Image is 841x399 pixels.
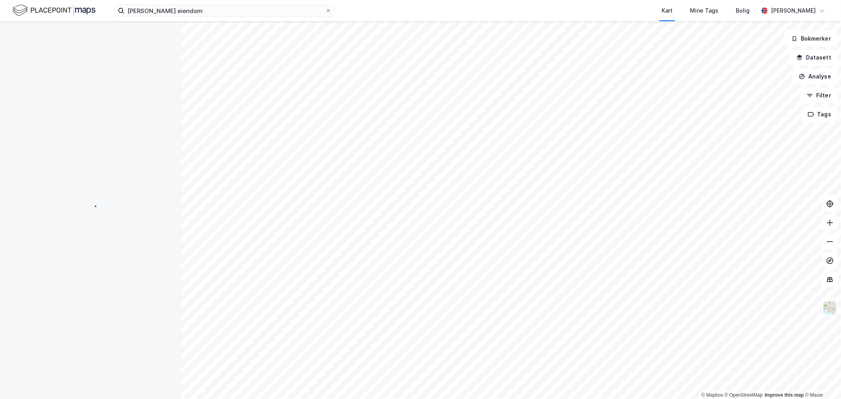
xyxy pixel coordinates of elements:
[792,69,838,84] button: Analyse
[771,6,816,15] div: [PERSON_NAME]
[801,106,838,122] button: Tags
[690,6,718,15] div: Mine Tags
[725,392,763,398] a: OpenStreetMap
[822,300,837,315] img: Z
[662,6,673,15] div: Kart
[800,88,838,103] button: Filter
[765,392,804,398] a: Improve this map
[802,361,841,399] iframe: Chat Widget
[84,199,97,212] img: spinner.a6d8c91a73a9ac5275cf975e30b51cfb.svg
[124,5,325,17] input: Søk på adresse, matrikkel, gårdeiere, leietakere eller personer
[736,6,750,15] div: Bolig
[785,31,838,47] button: Bokmerker
[790,50,838,65] button: Datasett
[13,4,95,17] img: logo.f888ab2527a4732fd821a326f86c7f29.svg
[701,392,723,398] a: Mapbox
